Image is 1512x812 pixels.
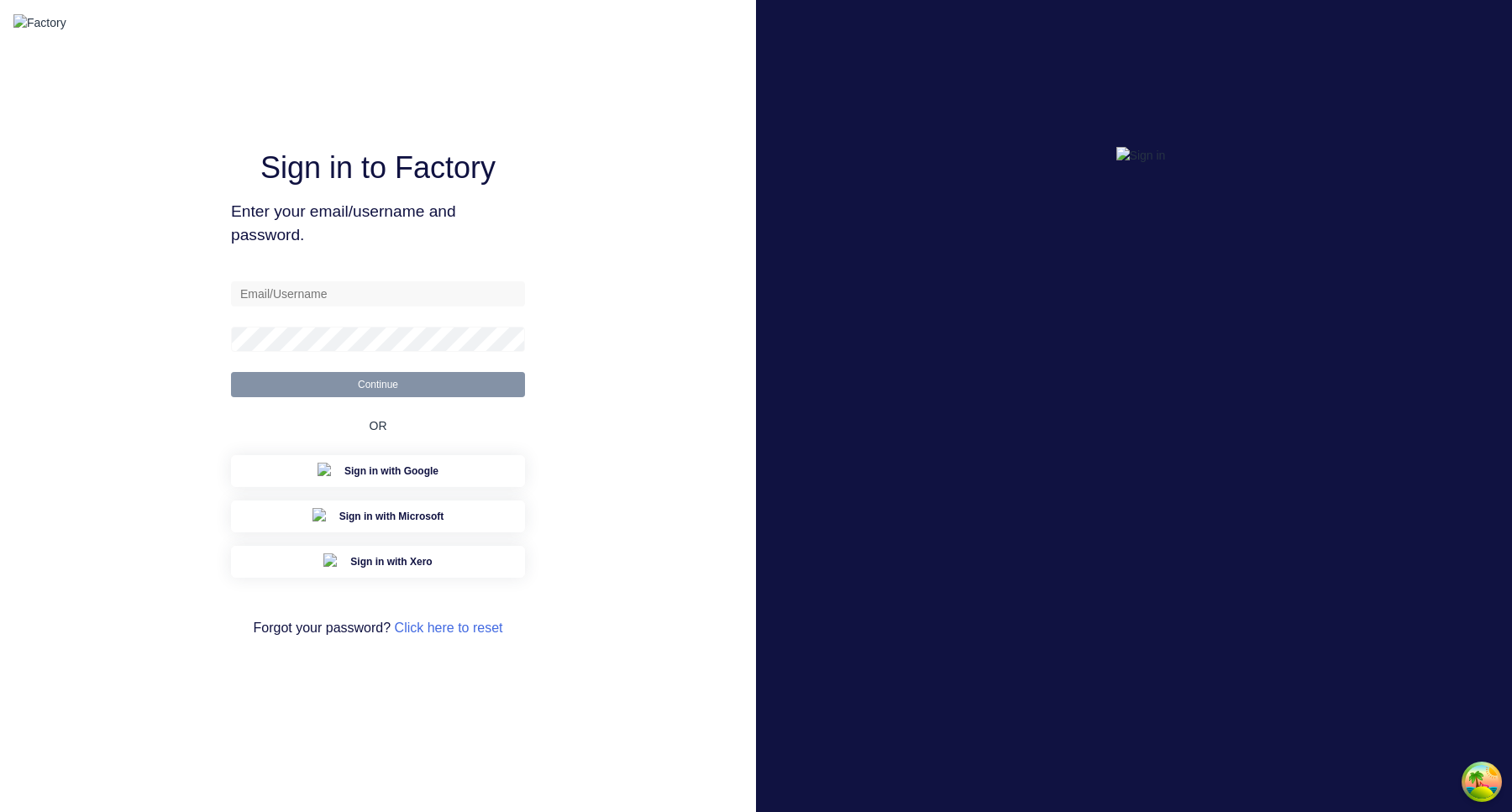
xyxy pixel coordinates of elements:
button: Xero Sign inSign in with Xero [231,546,525,578]
img: Sign in [1116,147,1166,165]
h1: Sign in to Factory [260,149,496,186]
span: Sign in with Xero [350,554,432,569]
input: Email/Username [231,281,525,306]
img: Google Sign in [318,463,334,479]
a: Click here to reset [395,621,503,635]
span: Sign in with Microsoft [339,509,444,524]
button: Google Sign inSign in with Google [231,455,525,487]
button: Open Tanstack query devtools [1465,765,1499,799]
span: Forgot your password? [253,618,502,638]
div: OR [370,397,387,455]
span: Enter your email/username and password. [231,200,525,249]
span: Sign in with Google [344,464,438,479]
img: Factory [13,14,66,32]
img: Microsoft Sign in [312,508,329,525]
button: Continue [231,372,525,397]
button: Microsoft Sign inSign in with Microsoft [231,500,525,532]
img: Xero Sign in [323,553,340,570]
